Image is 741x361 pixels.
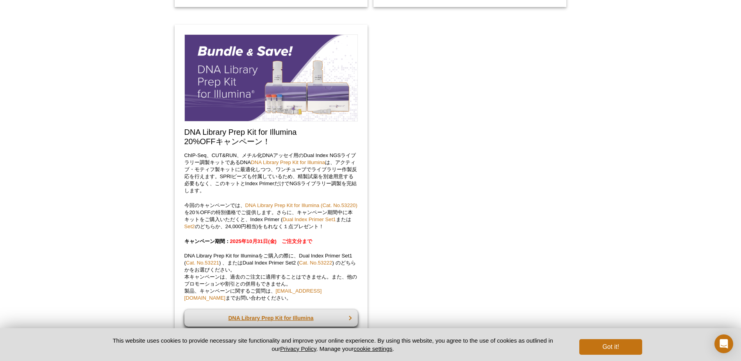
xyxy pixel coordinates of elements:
[99,336,567,353] p: This website uses cookies to provide necessary site functionality and improve your online experie...
[184,252,358,302] p: DNA Library Prep Kit for Illuminaをご購入の際に、Dual Index Primer Set1 ( ) 、またはDual Index Primer Set2 ( ...
[230,238,312,244] span: 2025年10月31日(金) ご注文分まで
[184,238,312,244] strong: キャンペーン期間：
[354,345,392,352] button: cookie settings
[280,345,316,352] a: Privacy Policy
[579,339,642,355] button: Got it!
[714,334,733,353] div: Open Intercom Messenger
[186,260,219,266] a: Cat. No.53221
[299,260,332,266] a: Cat. No.53222
[184,152,358,194] p: ChIP-Seq、CUT&RUN、メチル化DNAアッセイ用のDual Index NGSライブラリー調製キットであるDNA は、アクティブ・モティフ製キットに最適化しつつ、ワンチューブでライブラ...
[282,216,336,222] a: Dual Index Primer Set1
[184,223,195,229] a: Set2
[184,309,358,327] a: DNA Library Prep Kit for Illumina
[184,127,358,146] h2: DNA Library Prep Kit for Illumina 20%OFFキャンペーン！
[245,202,357,208] a: DNA Library Prep Kit for Illumina (Cat. No.53220)
[251,159,325,165] a: DNA Library Prep Kit for Illumina
[184,202,358,230] p: 今回のキャンペーンでは、 を20％OFFの特別価格でご提供します。さらに、キャンペーン期間中に本キットをご購入いただくと、Index Primer ( または のどちらか、24,000円相当)を...
[184,34,358,122] img: Save on our DNA Library Prep Kit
